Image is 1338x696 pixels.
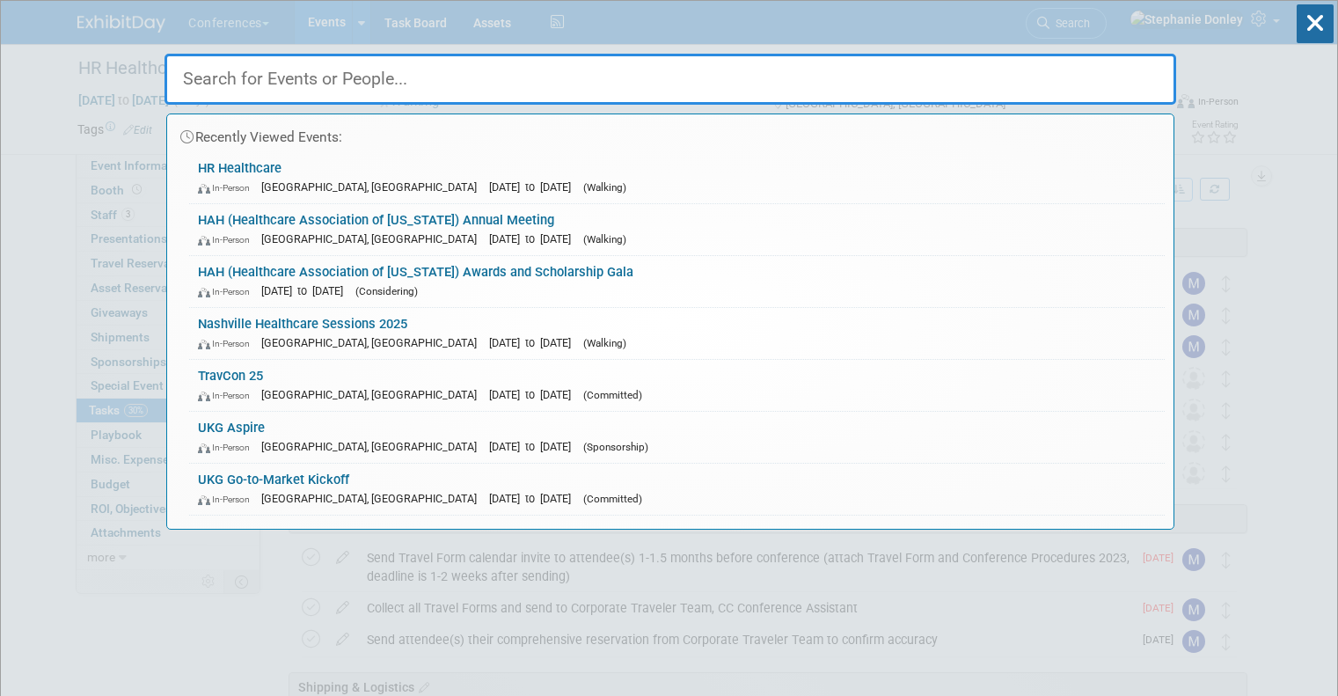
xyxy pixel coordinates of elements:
span: (Committed) [583,389,642,401]
a: HR Healthcare In-Person [GEOGRAPHIC_DATA], [GEOGRAPHIC_DATA] [DATE] to [DATE] (Walking) [189,152,1165,203]
span: In-Person [198,338,258,349]
span: In-Person [198,390,258,401]
a: UKG Go-to-Market Kickoff In-Person [GEOGRAPHIC_DATA], [GEOGRAPHIC_DATA] [DATE] to [DATE] (Committed) [189,464,1165,515]
span: [GEOGRAPHIC_DATA], [GEOGRAPHIC_DATA] [261,336,486,349]
span: (Sponsorship) [583,441,648,453]
span: In-Person [198,494,258,505]
span: [DATE] to [DATE] [489,492,580,505]
span: [DATE] to [DATE] [489,336,580,349]
span: (Walking) [583,337,626,349]
span: In-Person [198,442,258,453]
span: (Walking) [583,233,626,245]
span: (Considering) [355,285,418,297]
a: HAH (Healthcare Association of [US_STATE]) Awards and Scholarship Gala In-Person [DATE] to [DATE]... [189,256,1165,307]
span: In-Person [198,182,258,194]
span: (Walking) [583,181,626,194]
span: [DATE] to [DATE] [261,284,352,297]
span: [DATE] to [DATE] [489,440,580,453]
a: UKG Aspire In-Person [GEOGRAPHIC_DATA], [GEOGRAPHIC_DATA] [DATE] to [DATE] (Sponsorship) [189,412,1165,463]
span: In-Person [198,234,258,245]
input: Search for Events or People... [165,54,1176,105]
span: [DATE] to [DATE] [489,388,580,401]
a: HAH (Healthcare Association of [US_STATE]) Annual Meeting In-Person [GEOGRAPHIC_DATA], [GEOGRAPHI... [189,204,1165,255]
div: Recently Viewed Events: [176,114,1165,152]
a: TravCon 25 In-Person [GEOGRAPHIC_DATA], [GEOGRAPHIC_DATA] [DATE] to [DATE] (Committed) [189,360,1165,411]
span: [GEOGRAPHIC_DATA], [GEOGRAPHIC_DATA] [261,440,486,453]
span: [DATE] to [DATE] [489,232,580,245]
span: (Committed) [583,493,642,505]
span: In-Person [198,286,258,297]
span: [GEOGRAPHIC_DATA], [GEOGRAPHIC_DATA] [261,492,486,505]
span: [DATE] to [DATE] [489,180,580,194]
span: [GEOGRAPHIC_DATA], [GEOGRAPHIC_DATA] [261,388,486,401]
a: Nashville Healthcare Sessions 2025 In-Person [GEOGRAPHIC_DATA], [GEOGRAPHIC_DATA] [DATE] to [DATE... [189,308,1165,359]
span: [GEOGRAPHIC_DATA], [GEOGRAPHIC_DATA] [261,232,486,245]
span: [GEOGRAPHIC_DATA], [GEOGRAPHIC_DATA] [261,180,486,194]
